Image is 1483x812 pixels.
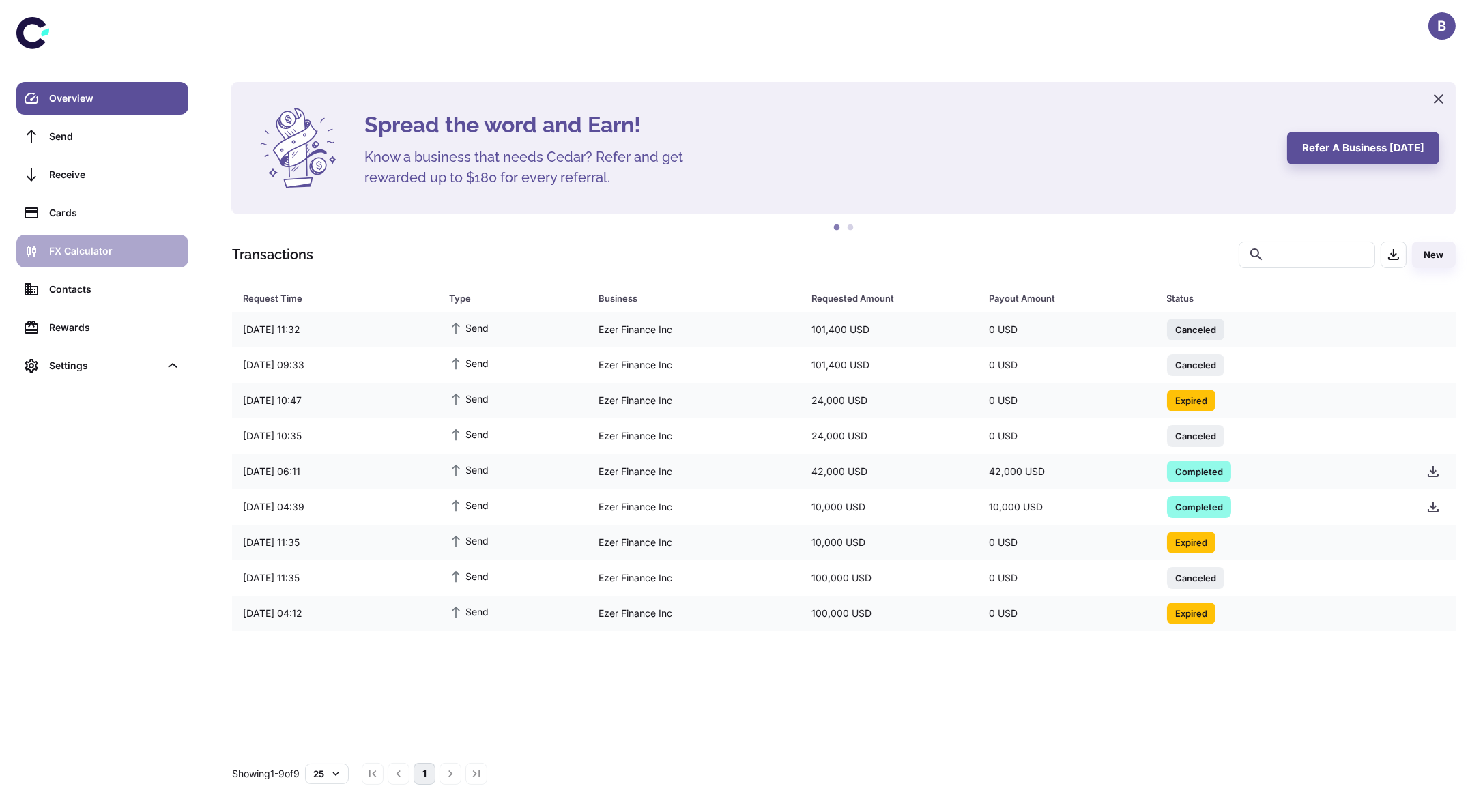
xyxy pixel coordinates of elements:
[360,763,489,785] nav: pagination navigation
[449,426,489,441] span: Send
[801,317,978,343] div: 101,400 USD
[801,565,978,591] div: 100,000 USD
[243,289,415,308] div: Request Time
[989,289,1150,308] span: Payout Amount
[243,289,433,308] span: Request Time
[588,317,801,343] div: Ezer Finance Inc
[978,530,1155,555] div: 0 USD
[16,311,188,344] a: Rewards
[801,530,978,555] div: 10,000 USD
[801,459,978,484] div: 42,000 USD
[16,158,188,191] a: Receive
[449,568,489,583] span: Send
[232,459,438,484] div: [DATE] 06:11
[16,197,188,229] a: Cards
[1287,132,1439,164] button: Refer a business [DATE]
[364,108,1271,141] h4: Spread the word and Earn!
[16,120,188,153] a: Send
[1167,289,1381,308] div: Status
[49,129,180,144] div: Send
[588,600,801,626] div: Ezer Finance Inc
[1167,289,1399,308] span: Status
[588,494,801,520] div: Ezer Finance Inc
[978,352,1155,378] div: 0 USD
[801,494,978,520] div: 10,000 USD
[1167,499,1231,513] span: Completed
[978,600,1155,626] div: 0 USD
[831,221,844,235] button: 1
[449,356,489,371] span: Send
[232,494,438,520] div: [DATE] 04:39
[449,289,564,308] div: Type
[1167,606,1215,620] span: Expired
[16,273,188,306] a: Contacts
[449,289,582,308] span: Type
[232,244,313,265] h1: Transactions
[1167,464,1231,478] span: Completed
[811,289,955,308] div: Requested Amount
[1167,358,1224,371] span: Canceled
[449,604,489,619] span: Send
[1167,393,1215,407] span: Expired
[449,497,489,512] span: Send
[978,459,1155,484] div: 42,000 USD
[449,533,489,548] span: Send
[305,764,349,784] button: 25
[801,423,978,449] div: 24,000 USD
[232,352,438,378] div: [DATE] 09:33
[49,358,160,373] div: Settings
[16,349,188,382] div: Settings
[588,352,801,378] div: Ezer Finance Inc
[978,423,1155,449] div: 0 USD
[49,91,180,106] div: Overview
[844,221,858,235] button: 2
[978,388,1155,414] div: 0 USD
[232,530,438,555] div: [DATE] 11:35
[1428,12,1456,40] button: B
[449,462,489,477] span: Send
[232,600,438,626] div: [DATE] 04:12
[811,289,973,308] span: Requested Amount
[588,565,801,591] div: Ezer Finance Inc
[49,320,180,335] div: Rewards
[232,423,438,449] div: [DATE] 10:35
[978,494,1155,520] div: 10,000 USD
[989,289,1132,308] div: Payout Amount
[449,391,489,406] span: Send
[1167,570,1224,584] span: Canceled
[801,388,978,414] div: 24,000 USD
[588,459,801,484] div: Ezer Finance Inc
[414,763,435,785] button: page 1
[232,388,438,414] div: [DATE] 10:47
[978,565,1155,591] div: 0 USD
[588,388,801,414] div: Ezer Finance Inc
[1412,242,1456,268] button: New
[449,320,489,335] span: Send
[364,147,706,188] h5: Know a business that needs Cedar? Refer and get rewarded up to $180 for every referral.
[1167,429,1224,442] span: Canceled
[1167,322,1224,336] span: Canceled
[232,317,438,343] div: [DATE] 11:32
[801,352,978,378] div: 101,400 USD
[16,82,188,115] a: Overview
[232,766,300,781] p: Showing 1-9 of 9
[588,423,801,449] div: Ezer Finance Inc
[49,205,180,220] div: Cards
[1167,535,1215,549] span: Expired
[49,244,180,259] div: FX Calculator
[49,167,180,182] div: Receive
[49,282,180,297] div: Contacts
[16,235,188,267] a: FX Calculator
[801,600,978,626] div: 100,000 USD
[978,317,1155,343] div: 0 USD
[232,565,438,591] div: [DATE] 11:35
[588,530,801,555] div: Ezer Finance Inc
